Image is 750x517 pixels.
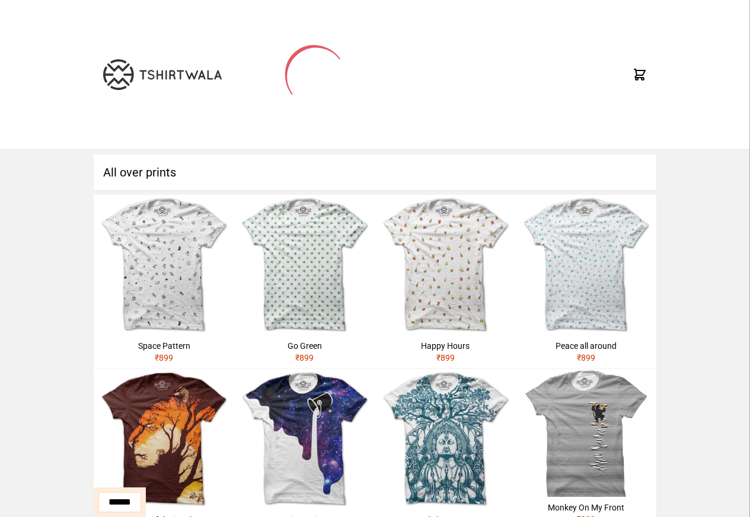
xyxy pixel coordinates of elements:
a: Space Pattern₹899 [94,195,234,368]
span: ₹ 899 [295,353,314,362]
img: space.jpg [94,195,234,335]
img: galaxy.jpg [234,369,375,509]
img: beer.jpg [375,195,516,335]
img: peace-1.jpg [516,195,656,335]
span: ₹ 899 [436,353,455,362]
span: ₹ 899 [155,353,173,362]
div: Monkey On My Front [521,502,652,513]
a: Go Green₹899 [234,195,375,368]
a: Happy Hours₹899 [375,195,516,368]
a: Peace all around₹899 [516,195,656,368]
img: TW-LOGO-400-104.png [103,59,222,90]
img: weed.jpg [234,195,375,335]
img: buddha1.jpg [375,369,516,509]
h1: All over prints [94,155,656,190]
span: ₹ 899 [577,353,595,362]
div: Go Green [239,340,370,352]
div: Peace all around [521,340,652,352]
img: monkey-climbing.jpg [516,369,656,497]
div: Happy Hours [380,340,511,352]
div: Space Pattern [98,340,229,352]
img: hidden-tiger.jpg [94,369,234,509]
